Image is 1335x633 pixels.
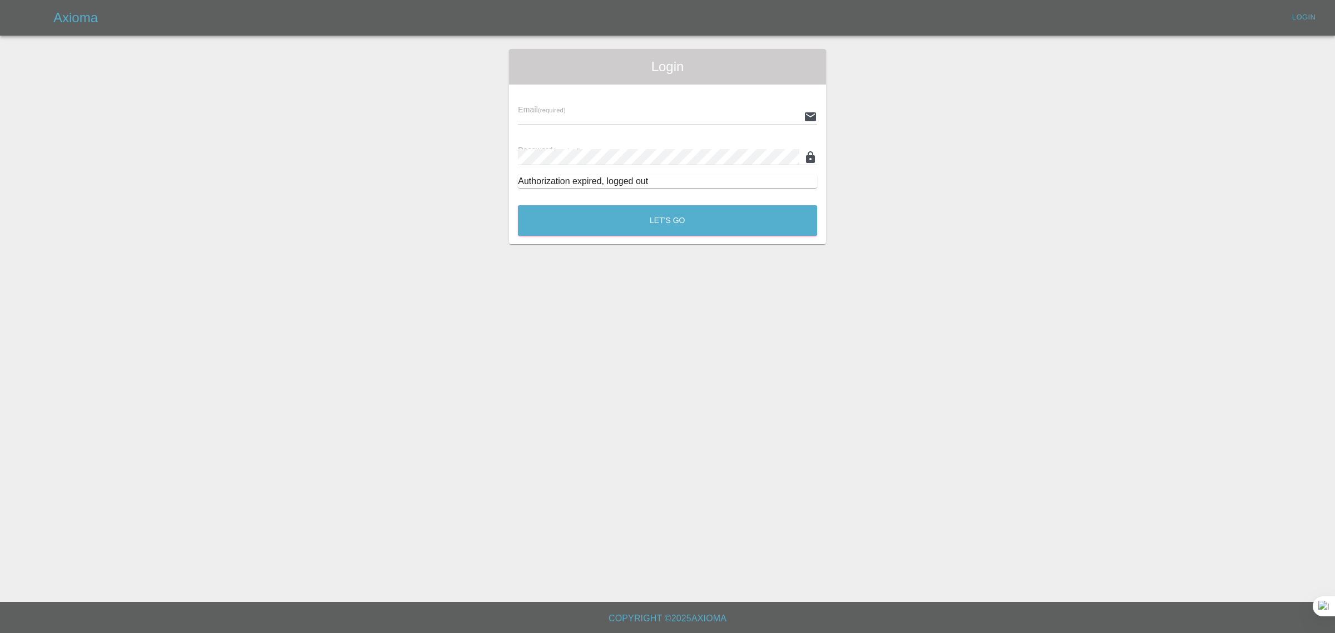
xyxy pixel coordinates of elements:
h5: Axioma [53,9,98,27]
a: Login [1286,9,1322,26]
span: Password [518,146,580,155]
h6: Copyright © 2025 Axioma [9,611,1326,626]
small: (required) [538,107,566,113]
span: Email [518,105,565,114]
div: Authorization expired, logged out [518,175,817,188]
button: Let's Go [518,205,817,236]
span: Login [518,58,817,76]
small: (required) [553,147,581,154]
